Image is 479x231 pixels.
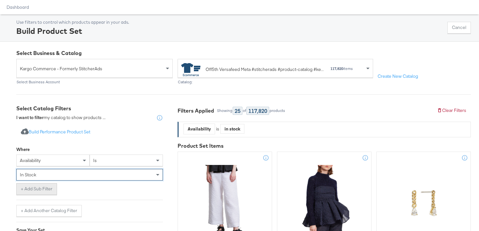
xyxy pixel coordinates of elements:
button: Create New Catalog [373,71,423,82]
button: Clear Filters [432,105,471,116]
strong: 117,820 [330,66,343,71]
div: Use filters to control which products appear in your ads. [16,19,129,25]
button: + Add Another Catalog Filter [16,205,82,217]
span: is [93,157,97,163]
span: in stock [20,172,36,178]
div: Select Catalog Filters [16,105,163,112]
div: Off5th Versafeed Meta #stitcherads #product-catalog #keep [206,66,324,73]
div: Select Business Account [16,80,173,84]
span: availability [20,157,41,163]
div: products [269,108,285,113]
span: Kargo Commerce - Formerly StitcherAds [20,63,164,74]
a: Dashboard [7,5,29,10]
div: Filters Applied [178,107,214,115]
button: Build Performance Product Set [16,126,95,138]
div: my catalog to show products ... [16,115,106,121]
div: Catalog: [178,80,373,84]
div: of [242,108,246,113]
div: in stock [221,124,244,134]
strong: I want to filter [16,115,44,120]
div: Where [16,146,30,153]
div: 25 [233,107,242,115]
div: Select Business & Catalog [16,49,471,57]
div: Showing [217,108,233,113]
div: items [330,66,353,71]
div: 117,820 [246,107,269,115]
button: + Add Sub Filter [16,183,57,195]
div: Availability [184,124,215,134]
div: is [215,126,220,132]
button: Cancel [447,22,471,34]
div: Product Set Items [178,142,471,150]
div: Build Product Set [16,25,129,36]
